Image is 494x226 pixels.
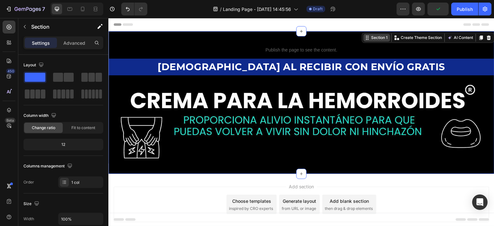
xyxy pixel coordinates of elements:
[23,111,58,120] div: Column width
[31,23,84,31] p: Section
[23,162,74,171] div: Columns management
[32,125,55,131] span: Change ratio
[178,165,208,172] span: Add section
[313,6,323,12] span: Draft
[3,3,48,15] button: 7
[23,61,45,70] div: Layout
[451,3,478,15] button: Publish
[5,118,15,123] div: Beta
[220,6,222,13] span: /
[23,179,34,185] div: Order
[221,180,261,186] div: Add blank section
[42,5,45,13] p: 7
[108,18,494,226] iframe: Design area
[63,40,85,46] p: Advanced
[23,200,41,208] div: Size
[121,3,147,15] div: Undo/Redo
[174,180,208,186] div: Generate layout
[457,6,473,13] div: Publish
[472,194,488,210] div: Open Intercom Messenger
[25,140,102,149] div: 12
[121,188,165,193] span: inspired by CRO experts
[216,188,264,193] span: then drag & drop elements
[6,69,15,74] div: 450
[23,216,34,222] div: Width
[71,125,95,131] span: Fit to content
[124,180,163,186] div: Choose templates
[223,6,291,13] span: Landing Page - [DATE] 14:45:56
[71,180,102,185] div: 1 col
[173,188,208,193] span: from URL or image
[59,213,103,225] input: Auto
[32,40,50,46] p: Settings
